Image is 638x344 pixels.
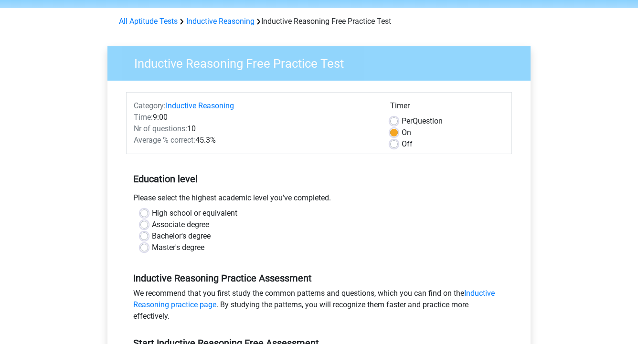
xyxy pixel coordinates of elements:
div: 10 [127,123,383,135]
span: Average % correct: [134,136,195,145]
label: Off [402,138,413,150]
a: Inductive Reasoning [186,17,255,26]
span: Category: [134,101,166,110]
h5: Inductive Reasoning Practice Assessment [133,272,505,284]
span: Nr of questions: [134,124,187,133]
div: 45.3% [127,135,383,146]
label: Question [402,115,443,127]
label: Master's degree [152,242,204,253]
div: 9:00 [127,112,383,123]
h3: Inductive Reasoning Free Practice Test [123,52,523,71]
div: Timer [390,100,504,115]
label: Associate degree [152,219,209,230]
a: Inductive Reasoning [166,101,234,110]
label: High school or equivalent [152,208,237,219]
div: We recommend that you first study the common patterns and questions, which you can find on the . ... [126,288,512,326]
div: Please select the highest academic level you’ve completed. [126,192,512,208]
label: On [402,127,411,138]
a: All Aptitude Tests [119,17,178,26]
span: Per [402,116,413,125]
div: Inductive Reasoning Free Practice Test [115,16,523,27]
span: Time: [134,113,153,122]
h5: Education level [133,169,505,188]
label: Bachelor's degree [152,230,211,242]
